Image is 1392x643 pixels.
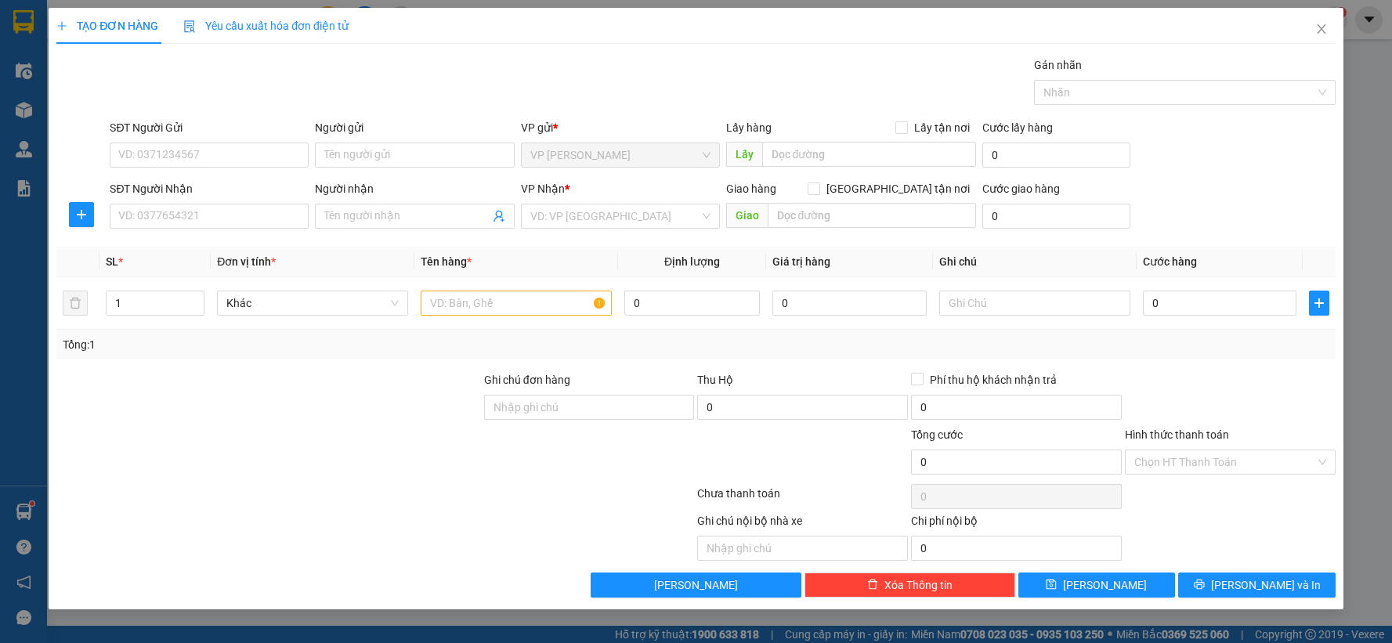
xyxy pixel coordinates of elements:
[493,210,505,222] span: user-add
[762,142,977,167] input: Dọc đường
[939,291,1130,316] input: Ghi Chú
[1194,579,1205,591] span: printer
[183,20,349,32] span: Yêu cầu xuất hóa đơn điện tử
[1034,59,1082,71] label: Gán nhãn
[772,291,927,316] input: 0
[56,20,67,31] span: plus
[183,20,196,33] img: icon
[1310,297,1328,309] span: plus
[924,371,1063,388] span: Phí thu hộ khách nhận trả
[697,374,733,386] span: Thu Hộ
[1315,23,1328,35] span: close
[484,374,570,386] label: Ghi chú đơn hàng
[726,182,776,195] span: Giao hàng
[696,485,909,512] div: Chưa thanh toán
[726,203,768,228] span: Giao
[1125,428,1229,441] label: Hình thức thanh toán
[217,255,276,268] span: Đơn vị tính
[226,291,399,315] span: Khác
[1046,579,1057,591] span: save
[591,573,801,598] button: [PERSON_NAME]
[1018,573,1176,598] button: save[PERSON_NAME]
[664,255,720,268] span: Định lượng
[1300,8,1343,52] button: Close
[1143,255,1197,268] span: Cước hàng
[697,536,908,561] input: Nhập ghi chú
[484,395,695,420] input: Ghi chú đơn hàng
[315,119,514,136] div: Người gửi
[982,204,1130,229] input: Cước giao hàng
[1309,291,1329,316] button: plus
[421,255,472,268] span: Tên hàng
[884,576,953,594] span: Xóa Thông tin
[654,576,738,594] span: [PERSON_NAME]
[1063,576,1147,594] span: [PERSON_NAME]
[110,180,309,197] div: SĐT Người Nhận
[982,143,1130,168] input: Cước lấy hàng
[911,512,1122,536] div: Chi phí nội bộ
[820,180,976,197] span: [GEOGRAPHIC_DATA] tận nơi
[63,336,537,353] div: Tổng: 1
[110,119,309,136] div: SĐT Người Gửi
[421,291,612,316] input: VD: Bàn, Ghế
[772,255,830,268] span: Giá trị hàng
[933,247,1137,277] th: Ghi chú
[1211,576,1321,594] span: [PERSON_NAME] và In
[530,143,710,167] span: VP Hà Huy Tập
[726,121,772,134] span: Lấy hàng
[315,180,514,197] div: Người nhận
[908,119,976,136] span: Lấy tận nơi
[697,512,908,536] div: Ghi chú nội bộ nhà xe
[106,255,118,268] span: SL
[56,20,158,32] span: TẠO ĐƠN HÀNG
[768,203,977,228] input: Dọc đường
[982,121,1053,134] label: Cước lấy hàng
[911,428,963,441] span: Tổng cước
[69,202,94,227] button: plus
[867,579,878,591] span: delete
[521,119,720,136] div: VP gửi
[726,142,762,167] span: Lấy
[1178,573,1336,598] button: printer[PERSON_NAME] và In
[63,291,88,316] button: delete
[521,182,565,195] span: VP Nhận
[982,182,1060,195] label: Cước giao hàng
[804,573,1015,598] button: deleteXóa Thông tin
[70,208,93,221] span: plus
